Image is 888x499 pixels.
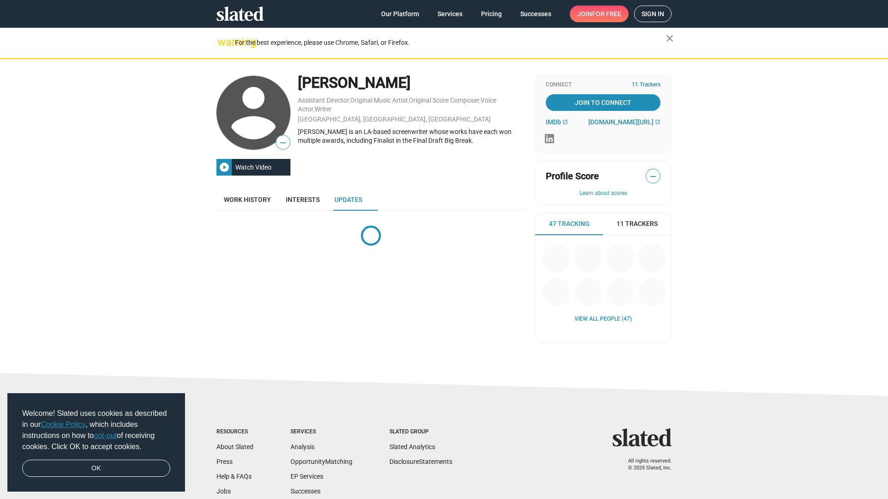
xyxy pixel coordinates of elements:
[216,458,233,465] a: Press
[216,487,231,495] a: Jobs
[216,189,278,211] a: Work history
[592,6,621,22] span: for free
[216,473,252,480] a: Help & FAQs
[546,118,568,126] a: IMDb
[94,432,117,439] a: opt-out
[588,118,654,126] span: [DOMAIN_NAME][URL]
[298,116,491,123] a: [GEOGRAPHIC_DATA], [GEOGRAPHIC_DATA], [GEOGRAPHIC_DATA]
[290,428,352,436] div: Services
[290,473,323,480] a: EP Services
[298,73,525,93] div: [PERSON_NAME]
[655,119,660,125] mat-icon: open_in_new
[574,316,632,323] a: View all People (47)
[349,98,350,103] span: ,
[438,6,462,22] span: Services
[546,190,660,197] button: Learn about scores
[588,118,660,126] a: [DOMAIN_NAME][URL]
[327,189,370,211] a: Updates
[381,6,419,22] span: Our Platform
[224,196,271,203] span: Work history
[546,170,599,183] span: Profile Score
[7,393,185,492] div: cookieconsent
[286,196,320,203] span: Interests
[664,33,675,44] mat-icon: close
[350,97,408,104] a: Original Music Artist
[480,98,481,103] span: ,
[562,119,568,125] mat-icon: open_in_new
[632,81,660,89] span: 11 Trackers
[314,105,332,113] a: Writer
[570,6,629,22] a: Joinfor free
[216,159,290,176] button: Watch Video
[549,219,590,228] span: 47 Tracking
[276,137,290,149] span: —
[298,97,349,104] a: Assistant Director
[646,170,660,183] span: —
[389,428,452,436] div: Slated Group
[634,6,672,22] a: Sign in
[22,460,170,477] a: dismiss cookie message
[334,196,362,203] span: Updates
[389,443,435,450] a: Slated Analytics
[546,118,561,126] span: IMDb
[389,458,452,465] a: DisclosureStatements
[374,6,426,22] a: Our Platform
[216,428,253,436] div: Resources
[618,458,672,471] p: All rights reserved. © 2025 Slated, Inc.
[298,128,525,145] div: [PERSON_NAME] is an LA-based screenwriter whose works have each won multiple awards, including Fi...
[235,37,666,49] div: For the best experience, please use Chrome, Safari, or Firefox.
[474,6,509,22] a: Pricing
[290,487,321,495] a: Successes
[290,443,314,450] a: Analysis
[219,162,230,173] mat-icon: play_circle_filled
[513,6,559,22] a: Successes
[408,98,409,103] span: ,
[641,6,664,22] span: Sign in
[216,443,253,450] a: About Slated
[546,94,660,111] a: Join To Connect
[298,97,496,113] a: Voice Actor
[481,6,502,22] span: Pricing
[41,420,86,428] a: Cookie Policy
[217,37,228,48] mat-icon: warning
[520,6,551,22] span: Successes
[430,6,470,22] a: Services
[290,458,352,465] a: OpportunityMatching
[278,189,327,211] a: Interests
[546,81,660,89] div: Connect
[22,408,170,452] span: Welcome! Slated uses cookies as described in our , which includes instructions on how to of recei...
[577,6,621,22] span: Join
[409,97,480,104] a: Original Score Composer
[617,219,658,228] span: 11 Trackers
[232,159,275,176] div: Watch Video
[548,94,659,111] span: Join To Connect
